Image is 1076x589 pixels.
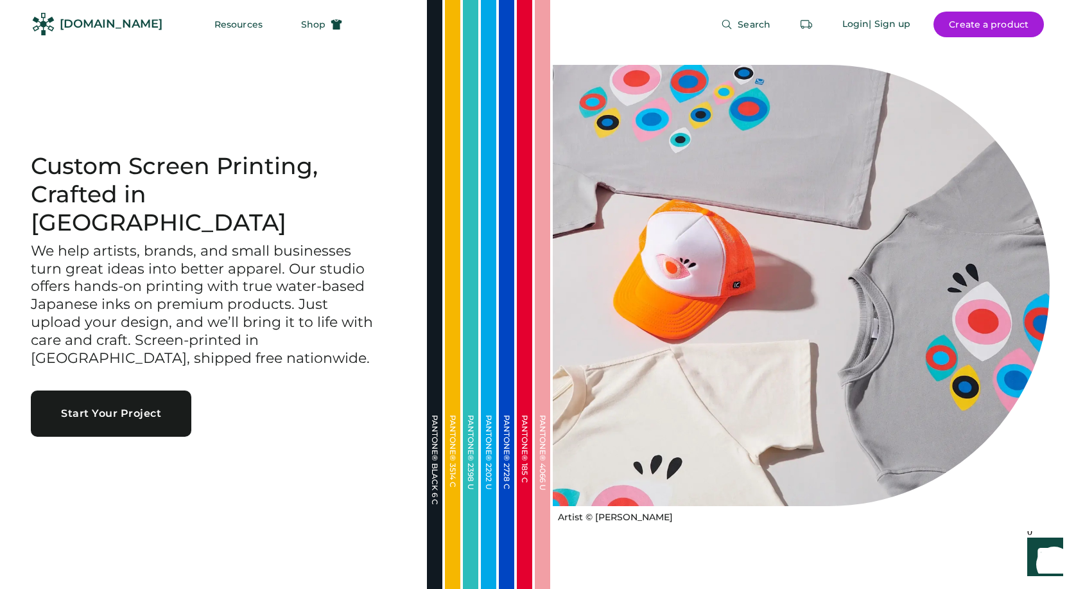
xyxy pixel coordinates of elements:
div: Login [842,18,869,31]
span: Shop [301,20,325,29]
button: Retrieve an order [794,12,819,37]
div: PANTONE® 2398 U [467,415,474,543]
div: [DOMAIN_NAME] [60,16,162,32]
h3: We help artists, brands, and small businesses turn great ideas into better apparel. Our studio of... [31,242,377,368]
div: PANTONE® 4066 U [539,415,546,543]
div: PANTONE® 3514 C [449,415,456,543]
button: Search [706,12,786,37]
div: PANTONE® BLACK 6 C [431,415,438,543]
span: Search [738,20,770,29]
div: PANTONE® 185 C [521,415,528,543]
button: Create a product [933,12,1044,37]
iframe: Front Chat [1015,531,1070,586]
div: PANTONE® 2728 C [503,415,510,543]
button: Start Your Project [31,391,191,437]
button: Shop [286,12,358,37]
div: PANTONE® 2202 U [485,415,492,543]
div: Artist © [PERSON_NAME] [558,511,673,524]
div: | Sign up [869,18,910,31]
h1: Custom Screen Printing, Crafted in [GEOGRAPHIC_DATA] [31,152,396,237]
img: Rendered Logo - Screens [32,13,55,35]
button: Resources [199,12,278,37]
a: Artist © [PERSON_NAME] [553,506,673,524]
